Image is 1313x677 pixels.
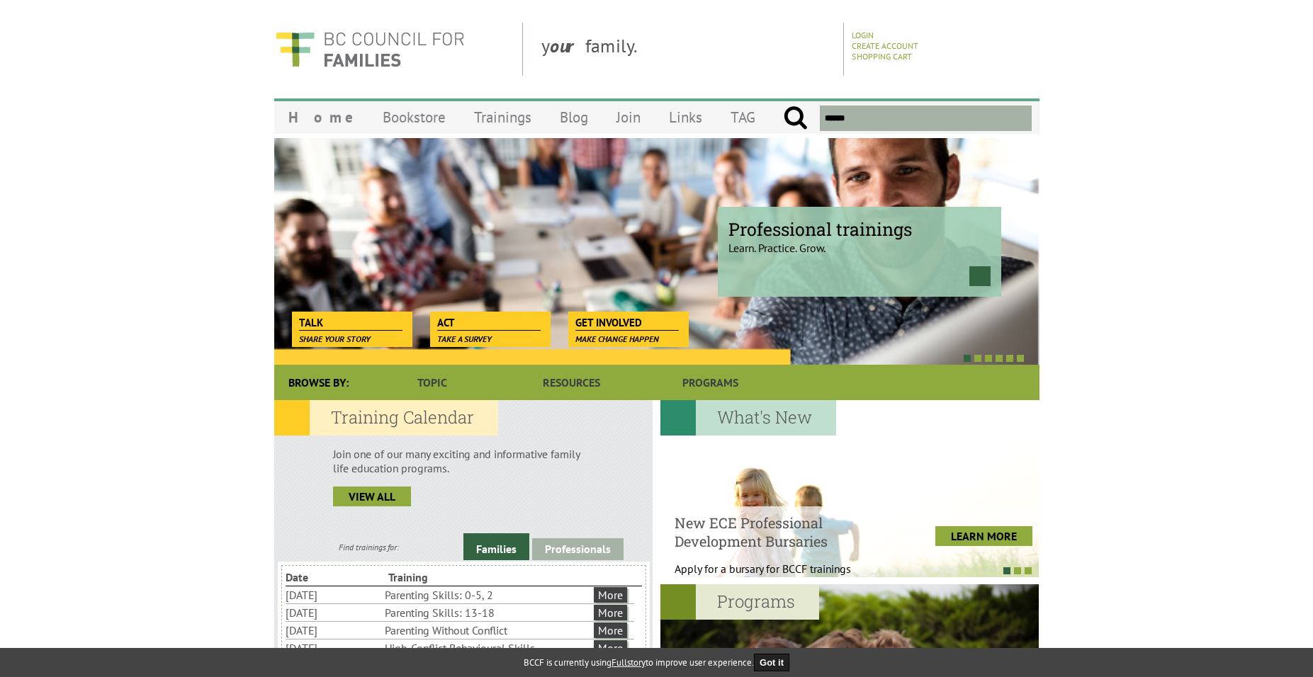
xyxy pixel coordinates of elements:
[546,101,602,134] a: Blog
[594,587,627,603] a: More
[299,334,371,344] span: Share your story
[368,101,460,134] a: Bookstore
[385,622,590,639] li: Parenting Without Conflict
[660,400,836,436] h2: What's New
[783,106,808,131] input: Submit
[530,23,844,76] div: y family.
[274,101,368,134] a: Home
[385,639,590,656] li: High-Conflict Behavioural Skills
[852,40,918,51] a: Create Account
[602,101,655,134] a: Join
[299,315,403,331] span: Talk
[385,604,590,621] li: Parenting Skills: 13-18
[655,101,716,134] a: Links
[286,604,383,621] li: [DATE]
[286,586,383,603] li: [DATE]
[274,23,466,76] img: BC Council for FAMILIES
[333,447,594,475] p: Join one of our many exciting and informative family life education programs.
[333,487,411,506] a: view all
[502,365,641,400] a: Resources
[274,400,498,436] h2: Training Calendar
[675,562,886,590] p: Apply for a bursary for BCCF trainings West...
[274,365,363,400] div: Browse By:
[641,365,779,400] a: Programs
[274,542,463,552] div: Find trainings for:
[532,538,624,560] a: Professionals
[852,51,912,62] a: Shopping Cart
[754,654,789,671] button: Got it
[437,334,492,344] span: Take a survey
[463,533,529,560] a: Families
[460,101,546,134] a: Trainings
[675,513,886,550] h4: New ECE Professional Development Bursaries
[728,229,991,255] p: Learn. Practice. Grow.
[575,315,680,331] span: Get Involved
[660,584,819,620] h2: Programs
[550,34,585,57] strong: our
[728,217,991,241] span: Professional trainings
[852,30,874,40] a: Login
[388,569,488,586] li: Training
[286,639,383,656] li: [DATE]
[363,365,502,400] a: Topic
[594,640,627,656] a: More
[594,622,627,638] a: More
[292,312,410,331] a: Talk Share your story
[612,656,646,669] a: Fullstory
[286,622,383,639] li: [DATE]
[286,569,385,586] li: Date
[935,526,1032,546] a: LEARN MORE
[568,312,687,331] a: Get Involved Make change happen
[385,586,590,603] li: Parenting Skills: 0-5, 2
[430,312,548,331] a: Act Take a survey
[575,334,659,344] span: Make change happen
[716,101,770,134] a: TAG
[594,605,627,620] a: More
[437,315,541,331] span: Act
